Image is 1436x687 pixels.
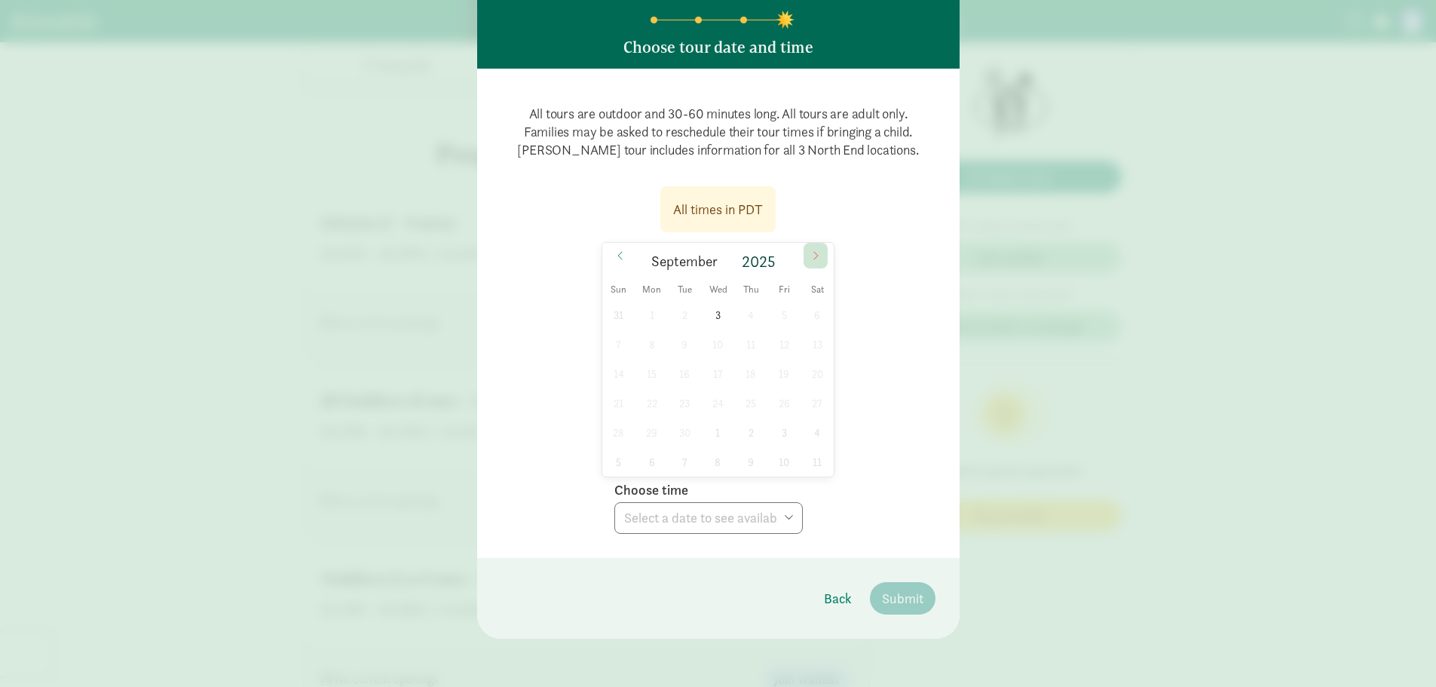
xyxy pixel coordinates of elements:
span: Tue [669,285,702,295]
p: All tours are outdoor and 30-60 minutes long. All tours are adult only. Families may be asked to ... [501,93,935,171]
span: September 3, 2025 [703,300,733,330]
span: Back [824,588,852,609]
h5: Choose tour date and time [623,38,813,57]
label: Choose time [614,481,688,499]
span: Thu [735,285,768,295]
span: September [651,255,718,269]
span: Mon [635,285,669,295]
button: Submit [870,582,935,615]
span: Sat [801,285,834,295]
span: Wed [702,285,735,295]
span: Submit [882,588,923,609]
button: Back [812,582,864,615]
span: Fri [767,285,801,295]
span: Sun [602,285,635,295]
div: All times in PDT [673,199,763,219]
